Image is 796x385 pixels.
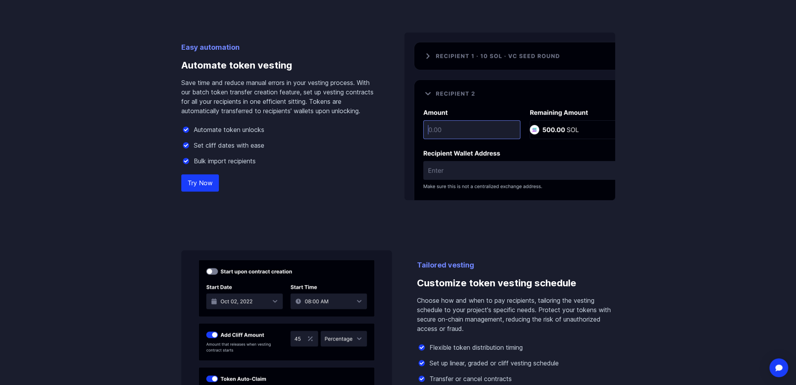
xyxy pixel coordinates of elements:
[181,42,379,53] p: Easy automation
[417,260,615,271] p: Tailored vesting
[430,358,559,368] p: Set up linear, graded or cliff vesting schedule
[769,358,788,377] div: Open Intercom Messenger
[181,78,379,116] p: Save time and reduce manual errors in your vesting process. With our batch token transfer creatio...
[194,141,264,150] p: Set cliff dates with ease
[181,174,219,192] a: Try Now
[430,343,523,352] p: Flexible token distribution timing
[194,125,264,134] p: Automate token unlocks
[430,374,512,383] p: Transfer or cancel contracts
[194,156,256,166] p: Bulk import recipients
[181,53,379,78] h3: Automate token vesting
[404,33,615,200] img: Automate token vesting
[417,296,615,333] p: Choose how and when to pay recipients, tailoring the vesting schedule to your project's specific ...
[417,271,615,296] h3: Customize token vesting schedule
